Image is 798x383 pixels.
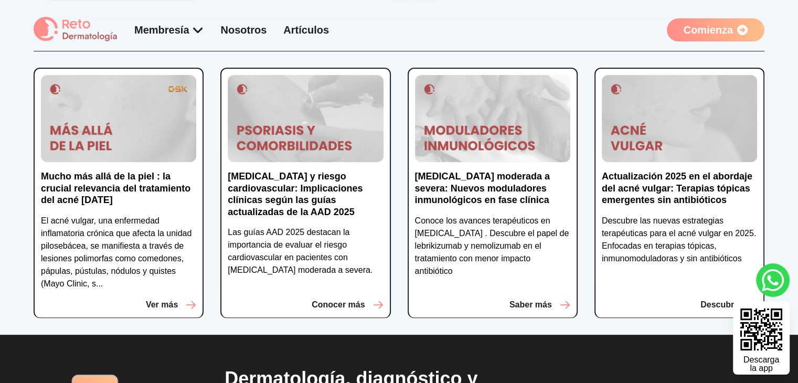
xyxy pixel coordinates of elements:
[509,299,552,311] p: Saber más
[228,75,383,163] img: Psoriasis y riesgo cardiovascular: Implicaciones clínicas según las guías actualizadas de la AAD ...
[312,299,383,311] button: Conocer más
[602,75,757,163] img: Actualización 2025 en el abordaje del acné vulgar: Terapias tópicas emergentes sin antibióticos
[602,215,757,265] p: Descubre las nuevas estrategias terapéuticas para el acné vulgar en 2025. Enfocadas en terapias t...
[312,299,365,311] p: Conocer más
[146,299,196,311] button: Ver más
[756,263,790,297] a: whatsapp button
[602,171,757,206] p: Actualización 2025 en el abordaje del acné vulgar: Terapias tópicas emergentes sin antibióticos
[602,171,757,215] a: Actualización 2025 en el abordaje del acné vulgar: Terapias tópicas emergentes sin antibióticos
[41,171,196,215] a: Mucho más allá de la piel : la crucial relevancia del tratamiento del acné [DATE]
[700,299,757,311] button: Descubre
[146,299,178,311] p: Ver más
[415,171,570,206] p: [MEDICAL_DATA] moderada a severa: Nuevos moduladores inmunológicos en fase clínica
[41,75,196,163] img: Mucho más allá de la piel : la crucial relevancia del tratamiento del acné hoy
[509,299,570,311] button: Saber más
[415,171,570,215] a: [MEDICAL_DATA] moderada a severa: Nuevos moduladores inmunológicos en fase clínica
[283,24,329,36] a: Artículos
[221,24,267,36] a: Nosotros
[134,23,204,37] div: Membresía
[415,215,570,278] p: Conoce los avances terapéuticos en [MEDICAL_DATA] . Descubre el papel de lebrikizumab y nemolizum...
[34,17,118,42] img: logo Reto dermatología
[228,171,383,226] a: [MEDICAL_DATA] y riesgo cardiovascular: Implicaciones clínicas según las guías actualizadas de la...
[228,171,383,218] p: [MEDICAL_DATA] y riesgo cardiovascular: Implicaciones clínicas según las guías actualizadas de la...
[743,356,779,373] div: Descarga la app
[700,299,739,311] p: Descubre
[667,18,764,41] a: Comienza
[228,226,383,276] p: Las guías AAD 2025 destacan la importancia de evaluar el riesgo cardiovascular en pacientes con [...
[41,215,196,290] p: El acné vulgar, una enfermedad inflamatoria crónica que afecta la unidad pilosebácea, se manifies...
[415,75,570,163] img: Dermatitis atópica moderada a severa: Nuevos moduladores inmunológicos en fase clínica
[41,171,196,206] p: Mucho más allá de la piel : la crucial relevancia del tratamiento del acné [DATE]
